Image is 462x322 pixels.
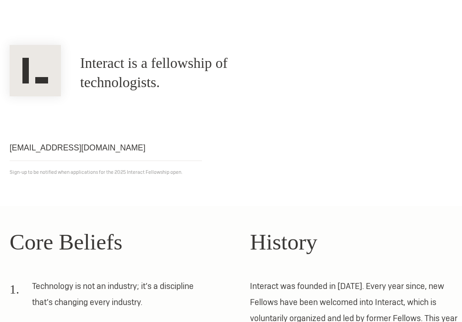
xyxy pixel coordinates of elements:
[10,45,61,96] img: Interact Logo
[80,54,297,92] h1: Interact is a fellowship of technologists.
[10,278,212,316] li: Technology is not an industry; it’s a discipline that’s changing every industry.
[10,225,231,259] h2: Core Beliefs
[10,135,202,161] input: Email address...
